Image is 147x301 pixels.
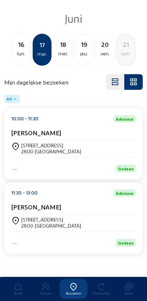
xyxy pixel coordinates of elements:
[4,10,143,27] h2: Juni
[116,117,134,121] span: Adviseur
[75,49,93,58] div: jeu.
[21,223,81,229] div: 2800 [GEOGRAPHIC_DATA]
[33,40,51,50] div: 17
[87,291,115,295] div: Reminders
[4,79,69,86] h4: Mijn dagelijkse bezoeken
[60,291,87,295] div: Bezoeken
[32,279,60,299] a: Contact
[21,148,81,154] div: 2800 [GEOGRAPHIC_DATA]
[32,291,60,295] div: Contact
[11,129,61,136] cam-card-title: [PERSON_NAME]
[4,291,32,295] div: Home
[12,49,30,58] div: lun.
[4,279,32,299] a: Home
[96,49,114,58] div: ven.
[54,49,72,58] div: mer.
[21,142,81,148] div: [STREET_ADDRESS]
[75,39,93,49] div: 19
[54,39,72,49] div: 18
[21,217,81,223] div: [STREET_ADDRESS]
[12,39,30,49] div: 16
[96,39,114,49] div: 20
[11,169,18,170] img: Iso Protect
[117,39,135,49] div: 21
[6,96,12,102] span: All
[11,203,61,210] cam-card-title: [PERSON_NAME]
[87,279,115,299] a: Reminders
[118,166,134,171] span: Gedaan
[33,50,51,58] div: mar.
[11,115,38,122] div: 10:00 - 11:30
[60,279,87,299] a: Bezoeken
[118,240,134,245] span: Gedaan
[11,243,18,245] img: Iso Protect
[117,49,135,58] div: sam.
[11,190,38,197] div: 11:30 - 13:00
[116,191,134,195] span: Adviseur
[115,291,143,295] div: Taken
[115,279,143,299] a: Taken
